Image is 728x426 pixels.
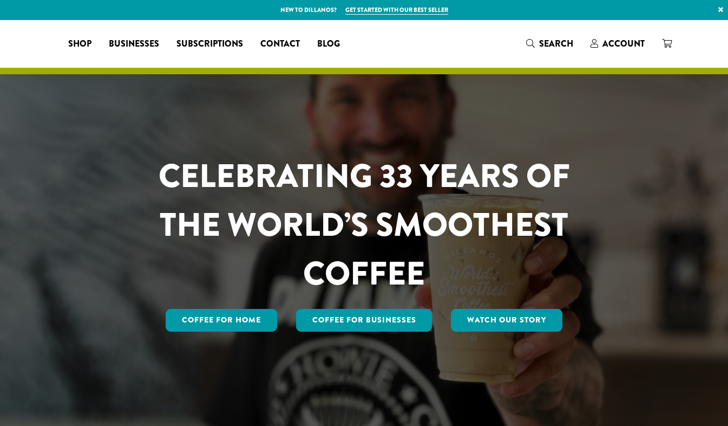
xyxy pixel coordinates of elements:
a: Search [517,35,582,53]
span: Search [539,37,573,50]
a: Get started with our best seller [345,5,448,15]
a: Shop [60,35,100,53]
span: Contact [260,37,300,51]
span: Shop [68,37,91,51]
a: Watch Our Story [451,309,562,332]
span: Blog [317,37,340,51]
a: Coffee For Businesses [296,309,432,332]
span: Subscriptions [176,37,243,51]
a: Coffee for Home [166,309,277,332]
h1: CELEBRATING 33 YEARS OF THE WORLD’S SMOOTHEST COFFEE [127,152,602,298]
span: Businesses [109,37,159,51]
span: Account [602,37,645,50]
